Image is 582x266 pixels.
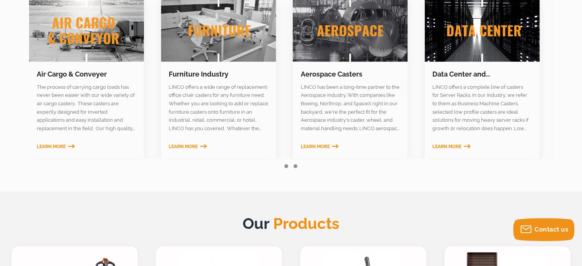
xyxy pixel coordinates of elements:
[293,83,408,133] section: LINCO has been a long-time partner to the Aerospace industry. With companies like Boeing, Northro...
[300,70,362,78] a: Aerospace Casters
[432,70,490,88] a: Data Center and Semiconductor
[300,144,329,149] span: Learn More
[161,83,276,133] section: LINCO offers a wide range of replacement office chair casters for any furniture need. Whether you...
[425,83,540,133] section: LINCO offers a complete line of casters for Server Racks. In our industry, we refer to them as Bu...
[300,144,338,149] a: Learn More
[535,226,568,233] span: Contact us
[29,83,144,133] section: The process of carrying cargo loads has never been easier with our wide variety of air cargo cast...
[513,218,574,241] button: Contact us
[37,144,66,149] span: Learn More
[269,214,339,232] span: Products
[432,144,470,149] a: Learn More
[169,144,207,149] a: Learn More
[37,70,107,78] a: Air Cargo & Conveyer
[169,70,228,78] a: Furniture Industry
[432,144,461,149] span: Learn More
[37,144,75,149] a: Learn More
[169,144,198,149] span: Learn More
